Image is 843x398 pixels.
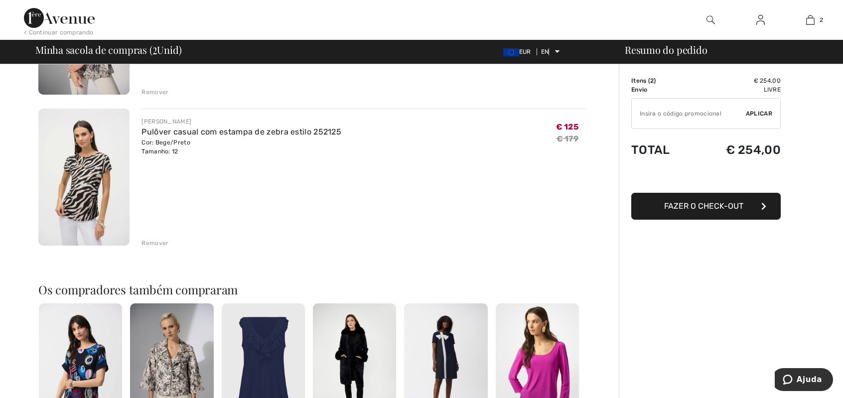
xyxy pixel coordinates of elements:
font: Itens ( [631,77,650,84]
font: 2 [650,77,654,84]
font: Os compradores também compraram [38,281,238,297]
font: EN [541,48,549,55]
img: Pulôver casual com estampa de zebra estilo 252125 [38,109,130,246]
iframe: Abre um widget onde você pode encontrar mais informações [775,368,833,393]
font: Total [631,143,670,157]
button: Fazer o check-out [631,193,781,220]
font: Envio [631,86,648,93]
font: Remover [141,240,168,247]
font: 2 [152,40,157,57]
font: € 125 [556,122,579,132]
a: Pulôver casual com estampa de zebra estilo 252125 [141,127,341,136]
img: Euro [503,48,519,56]
font: < Continuar comprando [24,29,93,36]
font: Livre [764,86,781,93]
font: Minha sacola de compras ( [35,43,152,56]
font: € 254,00 [754,77,781,84]
font: € 254,00 [726,143,781,157]
font: ) [654,77,656,84]
font: Fazer o check-out [664,201,743,211]
font: 2 [820,16,823,23]
input: Código promocional [632,99,746,129]
a: 2 [786,14,835,26]
font: Unid) [157,43,182,56]
font: € 179 [557,134,579,143]
font: EUR [519,48,531,55]
font: Remover [141,89,168,96]
font: Aplicar [746,110,772,117]
img: Minha Bolsa [806,14,815,26]
font: Cor: Bege/Preto [141,139,190,146]
a: Entrar [748,14,773,26]
img: pesquisar no site [706,14,715,26]
font: [PERSON_NAME] [141,118,191,125]
img: Minhas informações [756,14,765,26]
img: Avenida 1ère [24,8,95,28]
font: Tamanho: 12 [141,148,178,155]
iframe: PayPal [631,167,781,189]
font: Resumo do pedido [625,43,707,56]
